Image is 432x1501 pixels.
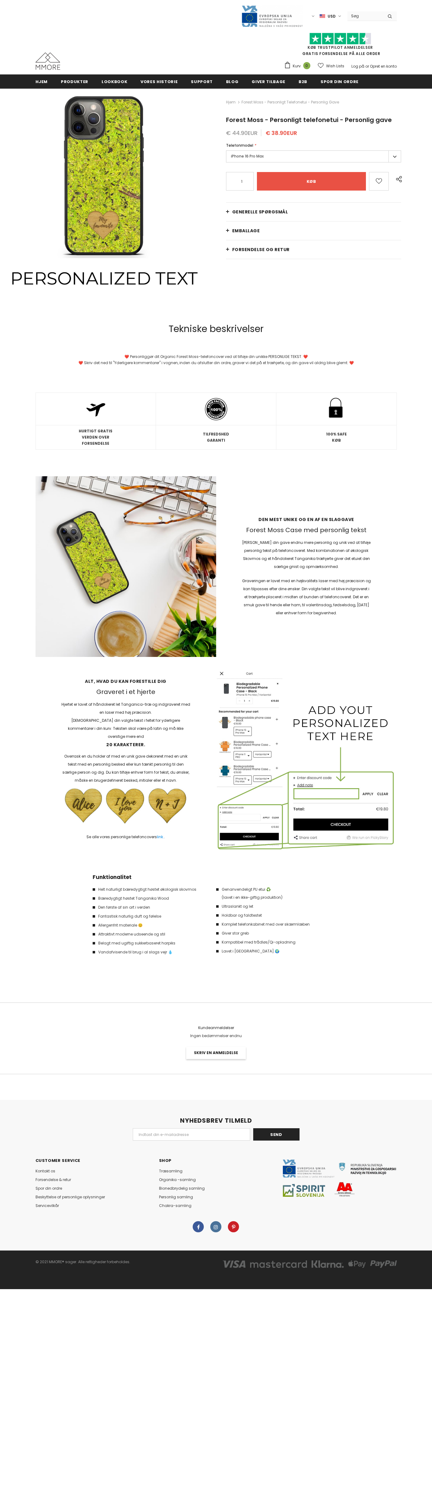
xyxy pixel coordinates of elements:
img: HURTIGT FORSENDELSE ikon [84,397,107,420]
span: Kurv [293,63,301,69]
a: Hjem [36,74,48,88]
span: GRATIS FORSENDELSE PÅ ALLE ORDER [284,36,397,56]
input: Search Site [347,11,383,20]
a: Javni Razpis [241,13,303,19]
span: Tekniske beskrivelser [169,322,264,335]
span: support [191,79,213,85]
strong: 100% SAFE [326,431,347,437]
p: Se alle vores personlige telefoncovers . [61,833,191,841]
span: Træsamling [159,1168,182,1174]
a: Log på [351,64,364,69]
a: Bionedbrydelig samling [159,1184,205,1193]
li: Lavet i [GEOGRAPHIC_DATA] 🌍 [216,947,333,955]
a: Spor din ordre [321,74,359,88]
span: € 44.90EUR [226,129,258,137]
span: Forest Moss - Personligt telefonetui - Personlig gave [226,116,392,124]
img: paypal [370,1260,397,1268]
li: Giver stor greb [216,929,333,937]
label: iPhone 16 Pro Max [226,150,401,162]
li: Helt naturligt bæredygtigt høstet økologisk skovmos [93,885,210,893]
li: Genanvendeligt PU etui ♻️ (lavet i en ikke-giftig produktion) [216,885,333,902]
img: master [250,1260,307,1268]
span: Generelle spørgsmål [232,209,288,215]
img: Stol på Pilot Stars [309,33,371,45]
span: or [365,64,369,69]
a: Kontakt os [36,1167,55,1175]
strong: KØB [332,438,341,443]
span: Spor din ordre [321,79,359,85]
span: Bionedbrydelig samling [159,1186,205,1191]
p: Overrask en du holder af med en unik gave dekoreret med en unik tekst med en personlig besked ell... [61,752,191,784]
li: Allergenfrit materiale 😊 [93,921,210,929]
span: Forest Moss - Personligt telefonetui - Personlig gave [241,99,339,106]
img: visa [223,1260,245,1268]
a: Træsamling [159,1167,182,1175]
a: Javni razpis [283,1175,397,1180]
h4: Funktionalitet [93,873,210,881]
span: Customer Service [36,1158,80,1163]
img: Brugerdefinerede tekstinstruktioner til personligt etui [216,669,397,850]
a: Lookbook [102,74,127,88]
span: Produkter [61,79,88,85]
span: Telefonmodel [226,143,253,148]
span: Kontakt os [36,1168,55,1174]
input: Send [253,1128,300,1141]
span: Spor din ordre [36,1186,62,1191]
a: Chakra-samling [159,1201,191,1210]
span: NYHEDSBREV TILMELD [180,1116,252,1125]
p: [PERSON_NAME] din gave endnu mere personlig og unik ved at tilføje personlig tekst på telefoncove... [241,539,371,571]
a: EMBALLAGE [226,221,401,240]
span: SHOP [159,1158,172,1163]
a: Forsendelse & retur [36,1175,71,1184]
a: Spor din ordre [36,1184,62,1193]
span: Vores historie [141,79,178,85]
a: Vores historie [141,74,178,88]
li: Bæredygtigt høstet Tanganika Wood [93,894,210,902]
input: KØB [257,172,366,191]
h3: Forest Moss Case med personlig tekst [241,526,371,534]
a: Blog [226,74,239,88]
img: Personalized_Hearts_Options.jpg [61,784,191,827]
span: B2B [299,79,307,85]
img: TILFREDSHED GARANTI ikon [204,397,228,421]
strong: FORSENDELSE [82,441,109,446]
li: Holdbar og faldtestet [216,911,333,919]
li: Ultraslankt og let [216,902,333,910]
a: B2B [299,74,307,88]
strong: VERDEN OVER [82,435,109,440]
a: support [191,74,213,88]
strong: HURTIGT GRATIS [79,428,112,434]
strong: TILFREDSHED [203,431,229,437]
a: Skriv en anmeldelse [186,1047,246,1059]
h3: Graveret i et hjerte [61,688,191,696]
p: Graveringen er lavet med en højkvalitets laser med høj præcision og kan tilpasses efter dine ønsk... [241,577,371,617]
img: ikon for sikkert køb [323,396,350,422]
a: Hjem [226,99,236,106]
span: Chakra-samling [159,1203,191,1208]
li: Vandafvisende til brug i al slags vejr 💧 [93,948,210,956]
a: Beskyttelse af personlige oplysninger [36,1193,105,1201]
a: Wish Lists [318,61,344,71]
img: Javni Razpis [241,5,303,27]
div: © 2021 MMORE® sager. Alle rettigheder forbeholdes. [36,1258,212,1266]
li: Attraktivt moderne udseende og stil [93,930,210,938]
img: apple_pay [348,1260,366,1268]
a: Organika -samling [159,1175,196,1184]
span: Servicevilkår [36,1203,59,1208]
strong: Alt, hvad du kan forestille dig [61,678,191,684]
span: Beskyttelse af personlige oplysninger [36,1194,105,1200]
strong: DEN MEST UNIKE OG EN AF EN SLAGGAVE [241,516,371,523]
a: Giver tilbage [252,74,285,88]
span: Forsendelse og retur [232,246,290,253]
span: Kundeanmeldelser [198,1025,234,1030]
a: Produkter [61,74,88,88]
img: american_express [312,1260,344,1268]
span: Forsendelse & retur [36,1177,71,1182]
span: Wish Lists [326,63,344,69]
span: Giver tilbage [252,79,285,85]
span: Hjem [36,79,48,85]
a: Kurv 0 [284,61,313,71]
img: Personlig Forest Moss Custom Text Phone Case [36,476,216,657]
a: Forsendelse og retur [226,240,401,259]
p: [DEMOGRAPHIC_DATA] din valgte tekst i feltet for yderligere kommentarer i din kurv. Teksten skal ... [61,717,191,749]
